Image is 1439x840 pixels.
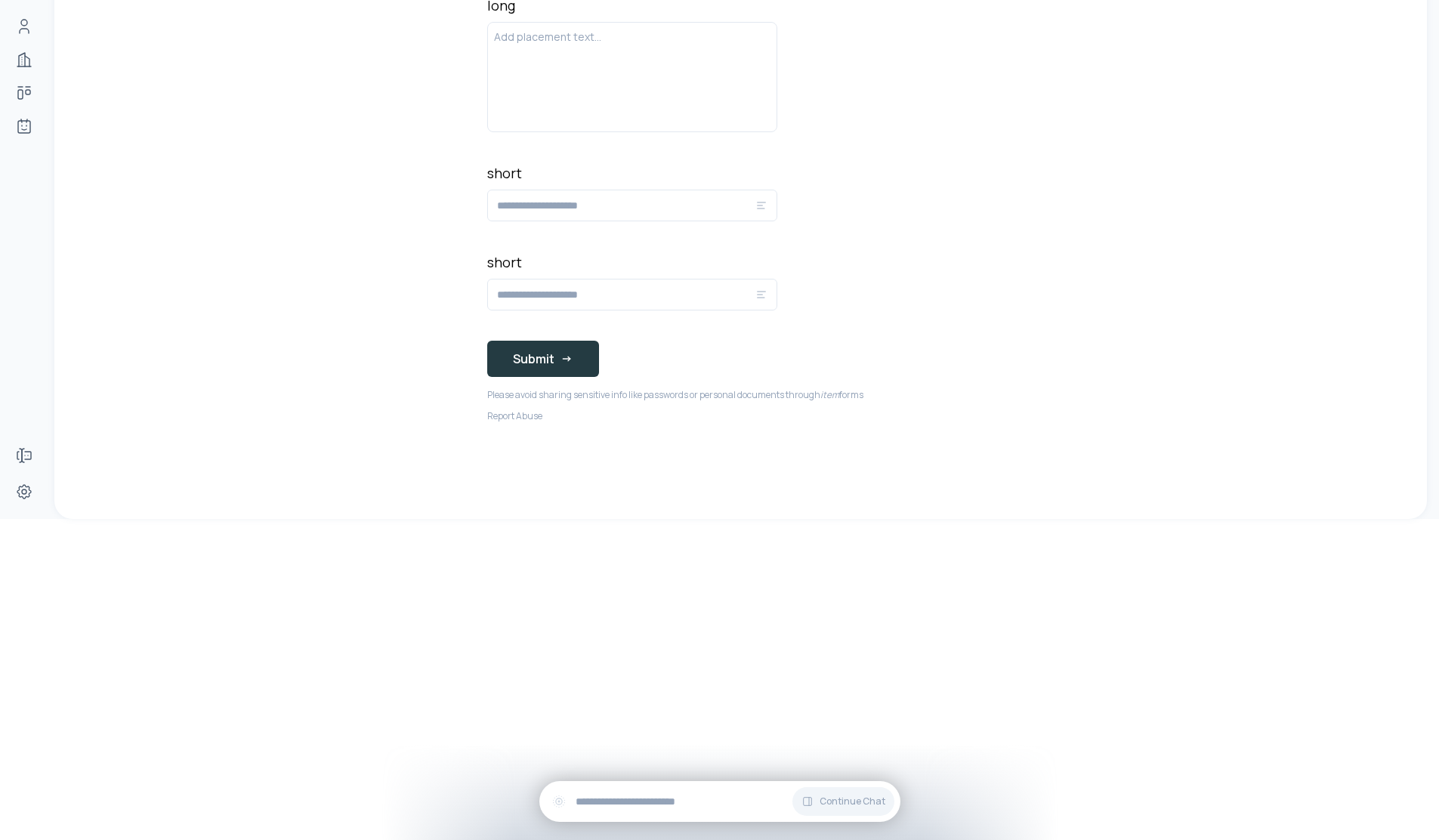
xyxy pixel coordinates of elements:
[9,440,39,471] a: Forms
[487,410,542,422] a: Report Abuse
[9,78,39,108] a: Deals
[539,781,900,822] div: Continue Chat
[487,341,599,377] button: Submit
[9,111,39,141] a: Agents
[9,477,39,507] a: Settings
[9,45,39,75] a: Companies
[820,795,885,808] span: Continue Chat
[792,787,894,816] button: Continue Chat
[9,11,39,42] a: People
[820,388,839,401] span: item
[487,253,522,271] label: short
[487,164,522,182] label: short
[487,389,863,401] p: Please avoid sharing sensitive info like passwords or personal documents through forms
